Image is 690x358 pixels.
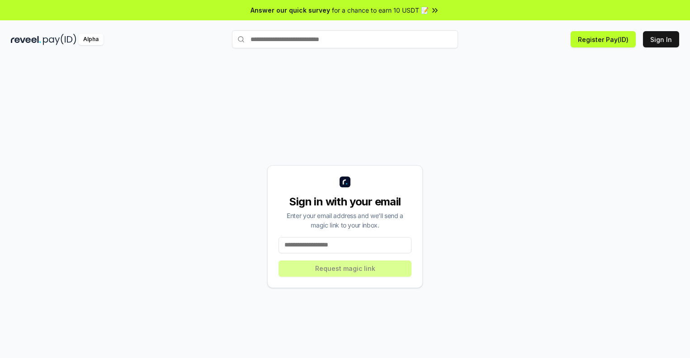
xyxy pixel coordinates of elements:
span: Answer our quick survey [250,5,330,15]
button: Register Pay(ID) [571,31,636,47]
button: Sign In [643,31,679,47]
div: Enter your email address and we’ll send a magic link to your inbox. [279,211,411,230]
div: Alpha [78,34,104,45]
img: logo_small [340,177,350,187]
div: Sign in with your email [279,195,411,209]
img: reveel_dark [11,34,41,45]
img: pay_id [43,34,76,45]
span: for a chance to earn 10 USDT 📝 [332,5,429,15]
